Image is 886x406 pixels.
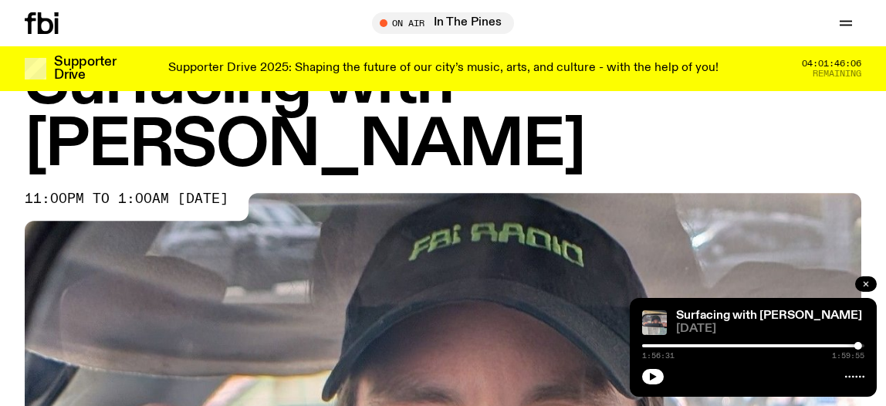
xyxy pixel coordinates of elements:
[832,352,864,360] span: 1:59:55
[54,56,116,82] h3: Supporter Drive
[25,193,228,205] span: 11:00pm to 1:00am [DATE]
[802,59,861,68] span: 04:01:46:06
[372,12,514,34] button: On AirIn The Pines
[642,352,675,360] span: 1:56:31
[25,52,861,178] h1: Surfacing with [PERSON_NAME]
[168,62,719,76] p: Supporter Drive 2025: Shaping the future of our city’s music, arts, and culture - with the help o...
[676,310,862,322] a: Surfacing with [PERSON_NAME]
[813,69,861,78] span: Remaining
[676,323,864,335] span: [DATE]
